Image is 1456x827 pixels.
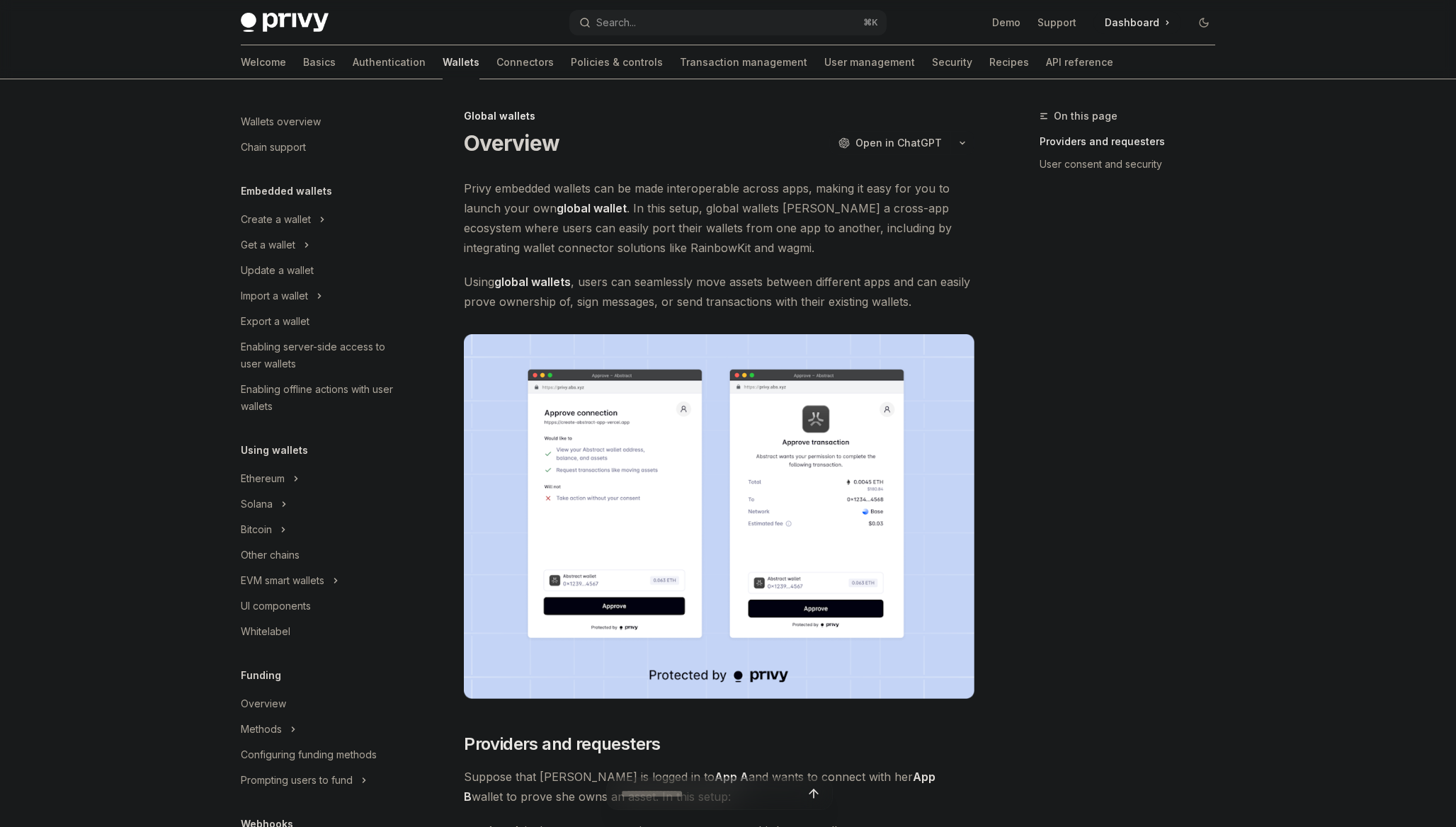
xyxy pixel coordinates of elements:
button: Toggle Ethereum section [229,466,411,491]
img: images/Crossapp.png [464,334,974,699]
button: Toggle Solana section [229,491,411,517]
a: Support [1037,16,1076,30]
div: Other chains [241,547,300,564]
div: Whitelabel [241,623,290,640]
a: Welcome [241,45,286,79]
a: UI components [229,593,411,619]
button: Toggle Get a wallet section [229,232,411,258]
button: Toggle Create a wallet section [229,207,411,232]
h5: Funding [241,667,281,684]
span: Dashboard [1105,16,1159,30]
div: Prompting users to fund [241,772,353,789]
a: Configuring funding methods [229,742,411,768]
div: Chain support [241,139,306,156]
button: Send message [804,784,824,804]
div: EVM smart wallets [241,572,324,589]
a: Enabling offline actions with user wallets [229,377,411,419]
div: Methods [241,721,282,738]
a: User consent and security [1040,153,1227,176]
div: Ethereum [241,470,285,487]
div: UI components [241,598,311,615]
a: Recipes [989,45,1029,79]
a: Other chains [229,542,411,568]
a: Dashboard [1093,11,1181,34]
a: Transaction management [680,45,807,79]
a: Security [932,45,972,79]
button: Open search [569,10,887,35]
a: Enabling server-side access to user wallets [229,334,411,377]
span: Privy embedded wallets can be made interoperable across apps, making it easy for you to launch yo... [464,178,974,258]
button: Toggle Methods section [229,717,411,742]
button: Toggle Import a wallet section [229,283,411,309]
a: Demo [992,16,1020,30]
div: Search... [596,14,636,31]
div: Create a wallet [241,211,311,228]
input: Ask a question... [621,778,804,809]
a: Wallets [443,45,479,79]
div: Overview [241,695,286,712]
div: Wallets overview [241,113,321,130]
span: Using , users can seamlessly move assets between different apps and can easily prove ownership of... [464,272,974,312]
strong: global wallet [557,201,627,215]
button: Toggle dark mode [1193,11,1215,34]
span: ⌘ K [863,17,878,28]
a: API reference [1046,45,1113,79]
h1: Overview [464,130,559,156]
span: Suppose that [PERSON_NAME] is logged in to and wants to connect with her wallet to prove she owns... [464,767,974,806]
div: Enabling offline actions with user wallets [241,381,402,415]
a: Connectors [496,45,554,79]
button: Toggle EVM smart wallets section [229,568,411,593]
span: On this page [1054,108,1117,125]
h5: Embedded wallets [241,183,332,200]
a: Whitelabel [229,619,411,644]
a: Update a wallet [229,258,411,283]
button: Toggle Prompting users to fund section [229,768,411,793]
h5: Using wallets [241,442,308,459]
span: Open in ChatGPT [855,136,942,150]
strong: App A [715,770,749,784]
button: Toggle Bitcoin section [229,517,411,542]
strong: global wallets [494,275,571,289]
div: Update a wallet [241,262,314,279]
a: Basics [303,45,336,79]
img: dark logo [241,13,329,33]
span: Providers and requesters [464,733,661,755]
div: Solana [241,496,273,513]
div: Enabling server-side access to user wallets [241,338,402,372]
div: Get a wallet [241,236,295,253]
a: User management [824,45,915,79]
a: Authentication [353,45,426,79]
button: Open in ChatGPT [829,131,950,155]
div: Configuring funding methods [241,746,377,763]
a: Export a wallet [229,309,411,334]
div: Bitcoin [241,521,272,538]
a: Wallets overview [229,109,411,135]
a: Overview [229,691,411,717]
div: Import a wallet [241,287,308,304]
a: Chain support [229,135,411,160]
div: Global wallets [464,109,974,123]
a: Policies & controls [571,45,663,79]
a: Providers and requesters [1040,130,1227,153]
div: Export a wallet [241,313,309,330]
